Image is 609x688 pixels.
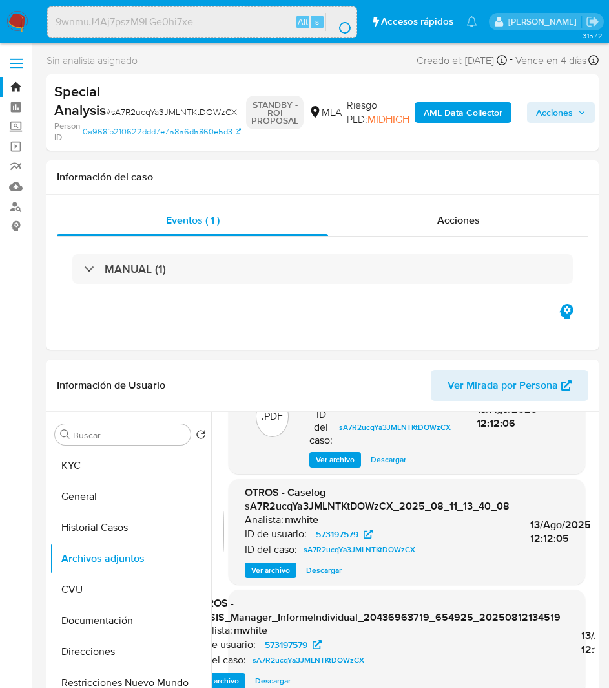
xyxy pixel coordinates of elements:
[166,213,220,228] span: Eventos ( 1 )
[54,81,106,121] b: Special Analysis
[106,105,237,118] span: # sA7R2ucqYa3JMLNTKtDOWzCX
[251,564,290,577] span: Ver archivo
[245,528,307,541] p: ID de usuario:
[246,96,304,129] p: STANDBY - ROI PROPOSAL
[196,429,206,444] button: Volver al orden por defecto
[424,102,502,123] b: AML Data Collector
[477,402,537,431] span: 13/Ago/2025 12:12:06
[245,513,284,526] p: Analista:
[57,171,588,184] h1: Información del caso
[200,674,239,687] span: Ver archivo
[515,54,586,68] span: Vence en 4 días
[50,636,211,667] button: Direcciones
[50,605,211,636] button: Documentación
[300,563,348,578] button: Descargar
[83,120,241,143] a: 0a968fb210622ddd7e75856d5860e5d3
[105,262,166,276] h3: MANUAL (1)
[309,105,342,120] div: MLA
[50,574,211,605] button: CVU
[194,654,246,667] p: ID del caso:
[316,453,355,466] span: Ver archivo
[50,481,211,512] button: General
[536,102,573,123] span: Acciones
[257,637,329,652] a: 573197579
[73,429,185,441] input: Buscar
[530,517,591,546] span: 13/Ago/2025 12:12:05
[309,408,333,447] p: ID del caso:
[50,543,211,574] button: Archivos adjuntos
[50,450,211,481] button: KYC
[316,526,358,542] span: 573197579
[194,638,256,651] p: ID de usuario:
[234,624,267,637] h6: mwhite
[54,120,80,143] b: Person ID
[298,542,420,557] a: sA7R2ucqYa3JMLNTKtDOWzCX
[255,674,291,687] span: Descargar
[253,652,364,668] span: sA7R2ucqYa3JMLNTKtDOWzCX
[347,98,409,126] span: Riesgo PLD:
[315,16,319,28] span: s
[437,213,480,228] span: Acciones
[381,15,453,28] span: Accesos rápidos
[50,512,211,543] button: Historial Casos
[448,370,558,401] span: Ver Mirada por Persona
[48,14,356,30] input: Buscar usuario o caso...
[306,564,342,577] span: Descargar
[247,652,369,668] a: sA7R2ucqYa3JMLNTKtDOWzCX
[334,420,456,435] a: sA7R2ucqYa3JMLNTKtDOWzCX
[510,52,513,69] span: -
[245,563,296,578] button: Ver archivo
[194,624,232,637] p: Analista:
[325,13,352,31] button: search-icon
[371,453,406,466] span: Descargar
[262,409,283,424] p: .PDF
[57,379,165,392] h1: Información de Usuario
[431,370,588,401] button: Ver Mirada por Persona
[415,102,511,123] button: AML Data Collector
[304,542,415,557] span: sA7R2ucqYa3JMLNTKtDOWzCX
[46,54,138,68] span: Sin analista asignado
[245,485,510,514] span: OTROS - Caselog sA7R2ucqYa3JMLNTKtDOWzCX_2025_08_11_13_40_08
[417,52,507,69] div: Creado el: [DATE]
[245,543,297,556] p: ID del caso:
[508,16,581,28] p: matiasagustin.white@mercadolibre.com
[367,112,409,127] span: MIDHIGH
[194,596,561,625] span: OTROS - NOSIS_Manager_InformeIndividual_20436963719_654925_20250812134519
[309,452,361,468] button: Ver archivo
[308,526,380,542] a: 573197579
[72,254,573,284] div: MANUAL (1)
[364,452,413,468] button: Descargar
[466,16,477,27] a: Notificaciones
[527,102,595,123] button: Acciones
[285,513,318,526] h6: mwhite
[265,637,307,652] span: 573197579
[339,420,451,435] span: sA7R2ucqYa3JMLNTKtDOWzCX
[60,429,70,440] button: Buscar
[298,16,308,28] span: Alt
[586,15,599,28] a: Salir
